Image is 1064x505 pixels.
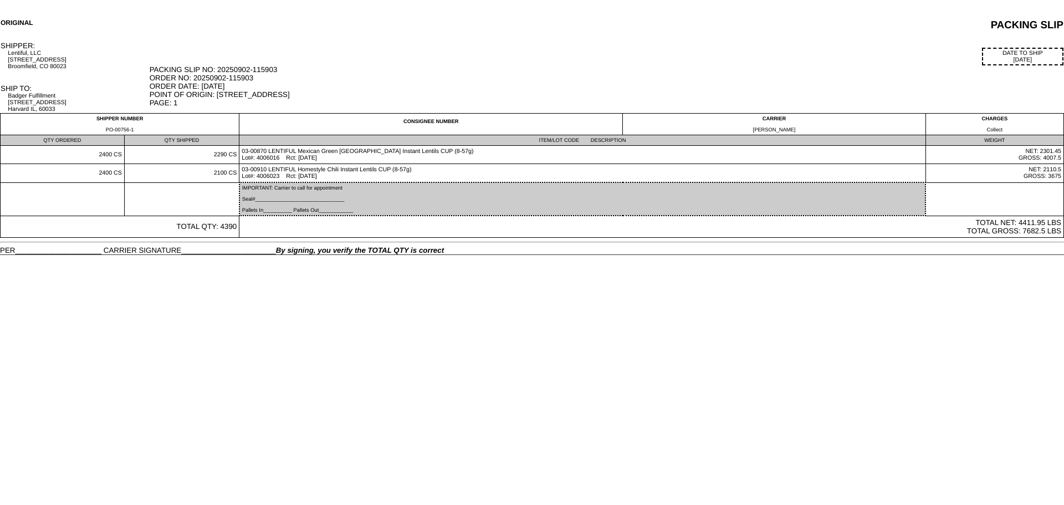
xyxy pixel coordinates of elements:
div: [PERSON_NAME] [625,127,923,132]
div: PO-00756-1 [3,127,237,132]
td: TOTAL QTY: 4390 [1,216,239,238]
div: SHIPPER: [1,42,149,50]
td: CONSIGNEE NUMBER [239,114,623,135]
td: ITEM/LOT CODE DESCRIPTION [239,135,925,146]
div: SHIP TO: [1,84,149,93]
td: SHIPPER NUMBER [1,114,239,135]
div: DATE TO SHIP [DATE] [982,48,1063,65]
td: CARRIER [623,114,926,135]
td: NET: 2301.45 GROSS: 4007.5 [925,146,1063,164]
span: By signing, you verify the TOTAL QTY is correct [276,246,444,254]
td: 03-00910 LENTIFUL Homestyle Chili Instant Lentils CUP (8-57g) Lot#: 4006023 Rct: [DATE] [239,164,925,183]
div: PACKING SLIP [334,19,1063,31]
div: Collect [928,127,1061,132]
td: 03-00870 LENTIFUL Mexican Green [GEOGRAPHIC_DATA] Instant Lentils CUP (8-57g) Lot#: 4006016 Rct: ... [239,146,925,164]
td: WEIGHT [925,135,1063,146]
td: CHARGES [925,114,1063,135]
td: 2400 CS [1,146,125,164]
td: QTY SHIPPED [124,135,239,146]
td: 2290 CS [124,146,239,164]
div: PACKING SLIP NO: 20250902-115903 ORDER NO: 20250902-115903 ORDER DATE: [DATE] POINT OF ORIGIN: [S... [150,65,1063,107]
td: 2400 CS [1,164,125,183]
td: 2100 CS [124,164,239,183]
td: TOTAL NET: 4411.95 LBS TOTAL GROSS: 7682.5 LBS [239,216,1064,238]
div: Lentiful, LLC [STREET_ADDRESS] Broomfield, CO 80023 [8,50,148,70]
td: NET: 2110.5 GROSS: 3675 [925,164,1063,183]
div: Badger Fulfillment [STREET_ADDRESS] Harvard IL, 60033 [8,93,148,113]
td: QTY ORDERED [1,135,125,146]
td: IMPORTANT: Carrier to call for appointment Seal#_______________________________ Pallets In_______... [239,182,925,216]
